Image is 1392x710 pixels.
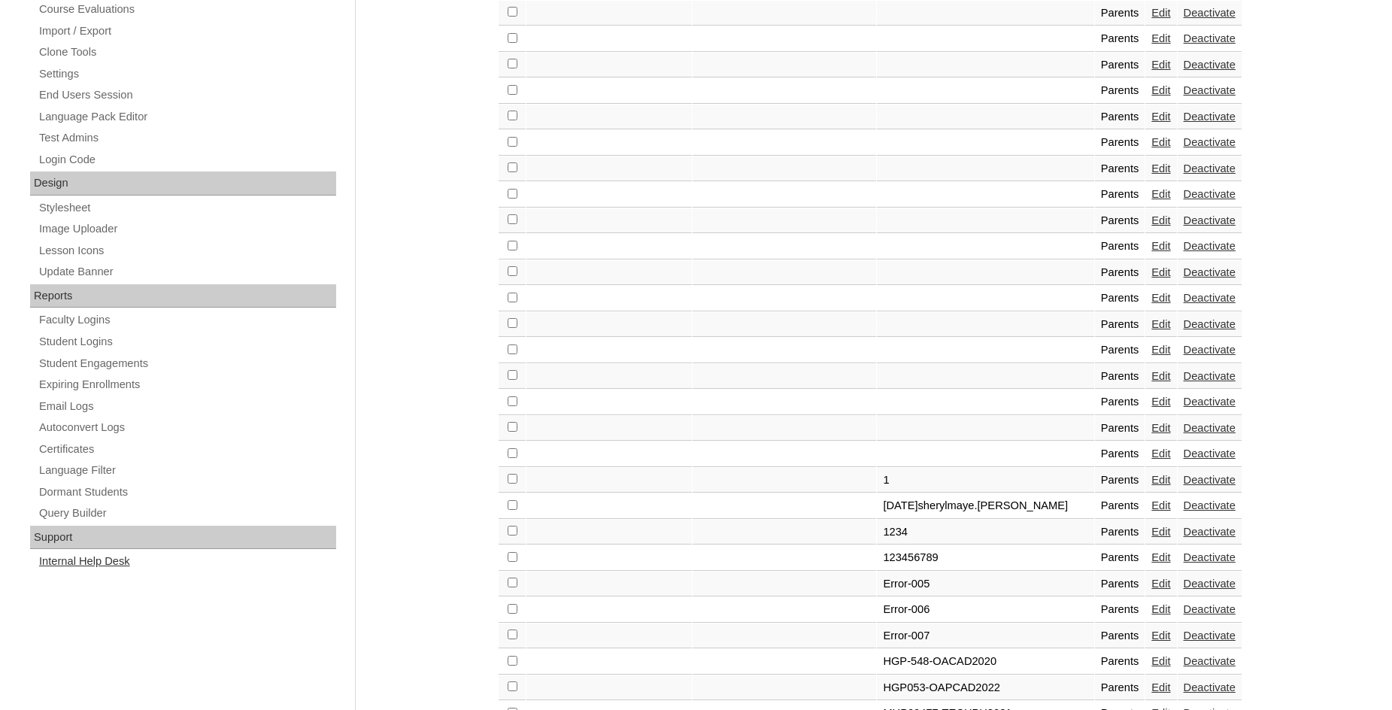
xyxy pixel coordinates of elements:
[1151,188,1170,200] a: Edit
[1151,551,1170,563] a: Edit
[1151,214,1170,226] a: Edit
[38,86,336,105] a: End Users Session
[38,461,336,480] a: Language Filter
[38,354,336,373] a: Student Engagements
[38,199,336,217] a: Stylesheet
[1184,292,1236,304] a: Deactivate
[1151,578,1170,590] a: Edit
[1151,681,1170,693] a: Edit
[1184,318,1236,330] a: Deactivate
[1095,390,1145,415] td: Parents
[1151,59,1170,71] a: Edit
[38,220,336,238] a: Image Uploader
[38,418,336,437] a: Autoconvert Logs
[877,520,1093,545] td: 1234
[1184,84,1236,96] a: Deactivate
[1151,136,1170,148] a: Edit
[38,332,336,351] a: Student Logins
[1151,422,1170,434] a: Edit
[1151,266,1170,278] a: Edit
[30,171,336,196] div: Design
[1151,603,1170,615] a: Edit
[1184,655,1236,667] a: Deactivate
[1184,111,1236,123] a: Deactivate
[1184,59,1236,71] a: Deactivate
[1184,448,1236,460] a: Deactivate
[38,241,336,260] a: Lesson Icons
[1095,260,1145,286] td: Parents
[1095,130,1145,156] td: Parents
[1184,396,1236,408] a: Deactivate
[38,375,336,394] a: Expiring Enrollments
[38,129,336,147] a: Test Admins
[38,43,336,62] a: Clone Tools
[1095,675,1145,701] td: Parents
[1151,474,1170,486] a: Edit
[877,597,1093,623] td: Error-006
[1184,344,1236,356] a: Deactivate
[1095,105,1145,130] td: Parents
[1095,53,1145,78] td: Parents
[1151,292,1170,304] a: Edit
[30,284,336,308] div: Reports
[38,483,336,502] a: Dormant Students
[877,624,1093,649] td: Error-007
[1151,396,1170,408] a: Edit
[1095,156,1145,182] td: Parents
[1151,630,1170,642] a: Edit
[1184,630,1236,642] a: Deactivate
[1095,364,1145,390] td: Parents
[1184,370,1236,382] a: Deactivate
[1095,520,1145,545] td: Parents
[1151,111,1170,123] a: Edit
[877,675,1093,701] td: HGP053-OAPCAD2022
[38,22,336,41] a: Import / Export
[30,526,336,550] div: Support
[1184,214,1236,226] a: Deactivate
[1184,603,1236,615] a: Deactivate
[38,504,336,523] a: Query Builder
[1095,416,1145,441] td: Parents
[1151,344,1170,356] a: Edit
[38,440,336,459] a: Certificates
[877,572,1093,597] td: Error-005
[1095,182,1145,208] td: Parents
[1184,188,1236,200] a: Deactivate
[1151,655,1170,667] a: Edit
[1151,7,1170,19] a: Edit
[1184,578,1236,590] a: Deactivate
[1184,32,1236,44] a: Deactivate
[1095,234,1145,259] td: Parents
[38,108,336,126] a: Language Pack Editor
[1151,240,1170,252] a: Edit
[1184,266,1236,278] a: Deactivate
[1184,551,1236,563] a: Deactivate
[1151,84,1170,96] a: Edit
[1095,649,1145,675] td: Parents
[1095,597,1145,623] td: Parents
[1095,1,1145,26] td: Parents
[1095,545,1145,571] td: Parents
[1095,493,1145,519] td: Parents
[38,552,336,571] a: Internal Help Desk
[38,262,336,281] a: Update Banner
[1095,624,1145,649] td: Parents
[1151,499,1170,511] a: Edit
[38,311,336,329] a: Faculty Logins
[1095,441,1145,467] td: Parents
[1184,7,1236,19] a: Deactivate
[1184,422,1236,434] a: Deactivate
[1184,136,1236,148] a: Deactivate
[1151,370,1170,382] a: Edit
[877,468,1093,493] td: 1
[1095,26,1145,52] td: Parents
[1095,468,1145,493] td: Parents
[38,150,336,169] a: Login Code
[1095,572,1145,597] td: Parents
[1184,526,1236,538] a: Deactivate
[1095,208,1145,234] td: Parents
[877,493,1093,519] td: [DATE]sherylmaye.[PERSON_NAME]
[877,649,1093,675] td: HGP-548-OACAD2020
[1184,681,1236,693] a: Deactivate
[1184,240,1236,252] a: Deactivate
